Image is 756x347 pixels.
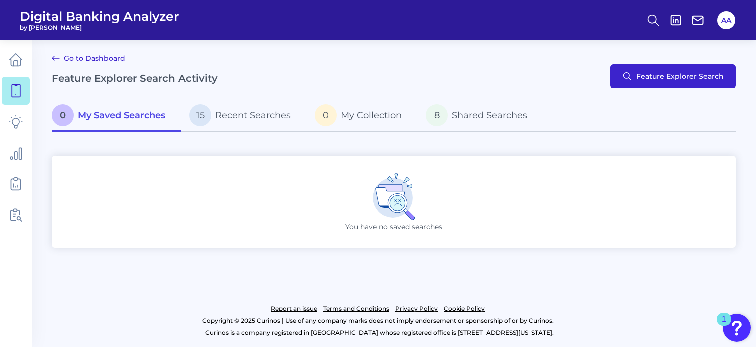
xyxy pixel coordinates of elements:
[215,110,291,121] span: Recent Searches
[52,52,125,64] a: Go to Dashboard
[722,319,726,332] div: 1
[315,104,337,126] span: 0
[307,100,418,132] a: 0My Collection
[20,24,179,31] span: by [PERSON_NAME]
[717,11,735,29] button: AA
[610,64,736,88] button: Feature Explorer Search
[271,303,317,315] a: Report an issue
[52,156,736,248] div: You have no saved searches
[20,9,179,24] span: Digital Banking Analyzer
[395,303,438,315] a: Privacy Policy
[52,327,707,339] p: Curinos is a company registered in [GEOGRAPHIC_DATA] whose registered office is [STREET_ADDRESS][...
[49,315,707,327] p: Copyright © 2025 Curinos | Use of any company marks does not imply endorsement or sponsorship of ...
[444,303,485,315] a: Cookie Policy
[426,104,448,126] span: 8
[452,110,527,121] span: Shared Searches
[52,104,74,126] span: 0
[323,303,389,315] a: Terms and Conditions
[181,100,307,132] a: 15Recent Searches
[636,72,724,80] span: Feature Explorer Search
[189,104,211,126] span: 15
[78,110,165,121] span: My Saved Searches
[52,72,218,84] h2: Feature Explorer Search Activity
[418,100,543,132] a: 8Shared Searches
[341,110,402,121] span: My Collection
[52,100,181,132] a: 0My Saved Searches
[723,314,751,342] button: Open Resource Center, 1 new notification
